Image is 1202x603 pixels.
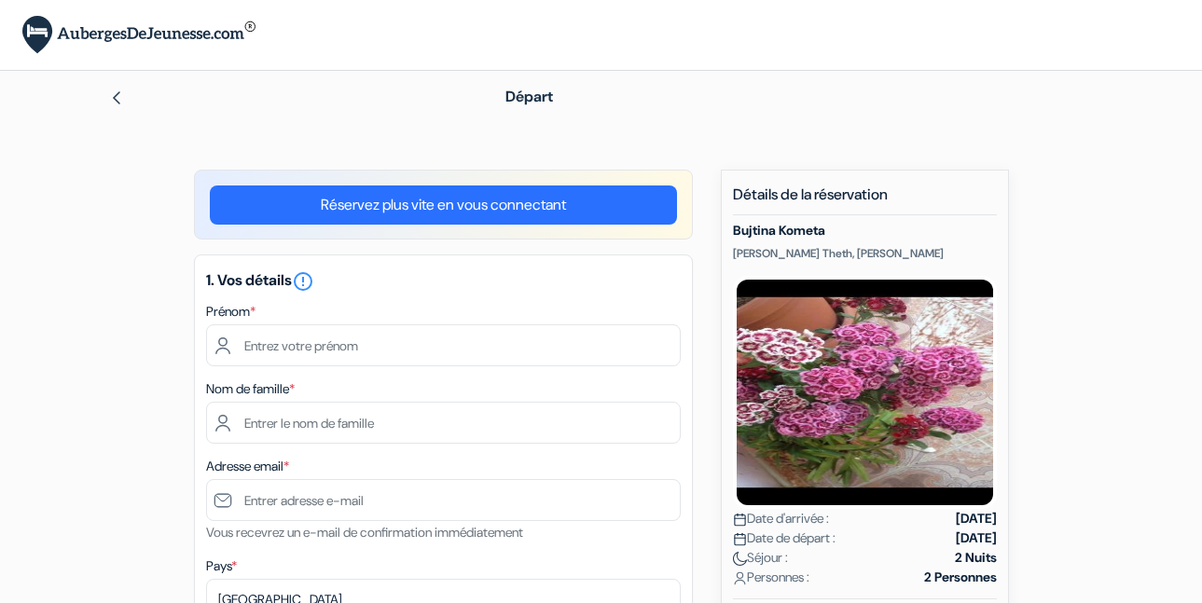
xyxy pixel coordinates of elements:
p: [PERSON_NAME] Theth, [PERSON_NAME] [733,246,997,261]
h5: Détails de la réservation [733,185,997,215]
img: calendar.svg [733,513,747,527]
small: Vous recevrez un e-mail de confirmation immédiatement [206,524,523,541]
input: Entrer adresse e-mail [206,479,681,521]
input: Entrer le nom de famille [206,402,681,444]
label: Nom de famille [206,379,295,399]
span: Date de départ : [733,528,836,548]
img: left_arrow.svg [109,90,124,105]
a: error_outline [292,270,314,290]
h5: 1. Vos détails [206,270,681,293]
img: AubergesDeJeunesse.com [22,16,256,54]
i: error_outline [292,270,314,293]
strong: 2 Nuits [955,548,997,568]
strong: [DATE] [956,528,997,548]
strong: [DATE] [956,509,997,528]
label: Pays [206,556,237,576]
label: Prénom [206,302,256,322]
span: Séjour : [733,548,788,568]
a: Réservez plus vite en vous connectant [210,185,677,225]
span: Départ [505,87,553,106]
img: calendar.svg [733,532,747,546]
span: Personnes : [733,568,809,587]
input: Entrez votre prénom [206,324,681,366]
img: user_icon.svg [733,571,747,585]
img: moon.svg [733,552,747,566]
span: Date d'arrivée : [733,509,829,528]
strong: 2 Personnes [924,568,997,587]
label: Adresse email [206,457,289,476]
h5: Bujtina Kometa [733,223,997,239]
